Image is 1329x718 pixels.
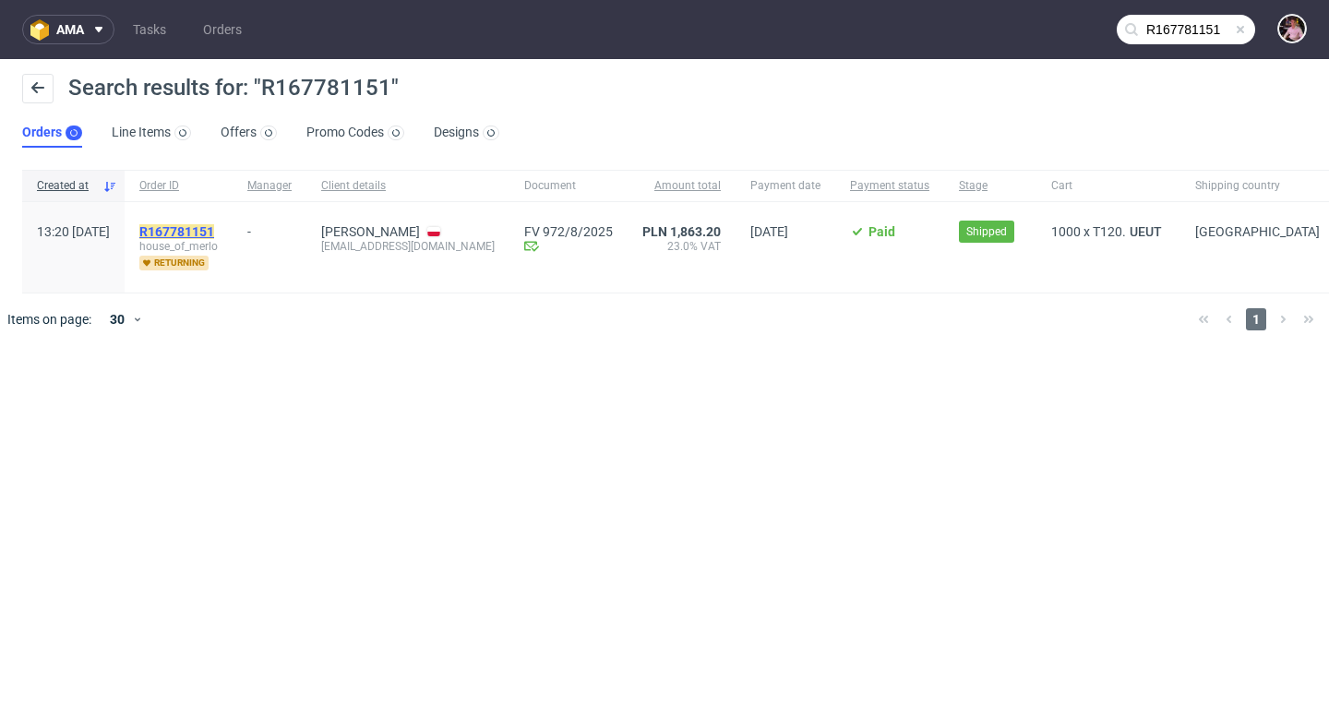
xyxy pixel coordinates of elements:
[642,178,721,194] span: Amount total
[850,178,929,194] span: Payment status
[192,15,253,44] a: Orders
[1126,224,1166,239] a: UEUT
[966,223,1007,240] span: Shipped
[139,224,218,239] a: R167781151
[56,23,84,36] span: ama
[247,178,292,194] span: Manager
[750,178,820,194] span: Payment date
[1051,224,1081,239] span: 1000
[37,224,110,239] span: 13:20 [DATE]
[750,224,788,239] span: [DATE]
[99,306,132,332] div: 30
[139,178,218,194] span: Order ID
[139,239,218,254] span: house_of_merlo
[1051,224,1166,239] div: x
[1246,308,1266,330] span: 1
[434,118,499,148] a: Designs
[321,224,420,239] a: [PERSON_NAME]
[22,15,114,44] button: ama
[1195,224,1320,239] span: [GEOGRAPHIC_DATA]
[321,239,495,254] div: [EMAIL_ADDRESS][DOMAIN_NAME]
[868,224,895,239] span: Paid
[139,224,214,239] mark: R167781151
[1279,16,1305,42] img: Aleks Ziemkowski
[524,224,613,239] a: FV 972/8/2025
[1195,178,1320,194] span: Shipping country
[37,178,95,194] span: Created at
[68,75,399,101] span: Search results for: "R167781151"
[112,118,191,148] a: Line Items
[524,178,613,194] span: Document
[642,239,721,254] span: 23.0% VAT
[1051,178,1166,194] span: Cart
[321,178,495,194] span: Client details
[221,118,277,148] a: Offers
[247,217,292,239] div: -
[642,224,721,239] span: PLN 1,863.20
[30,19,56,41] img: logo
[306,118,404,148] a: Promo Codes
[1093,224,1126,239] span: T120.
[122,15,177,44] a: Tasks
[959,178,1022,194] span: Stage
[139,256,209,270] span: returning
[7,310,91,329] span: Items on page:
[22,118,82,148] a: Orders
